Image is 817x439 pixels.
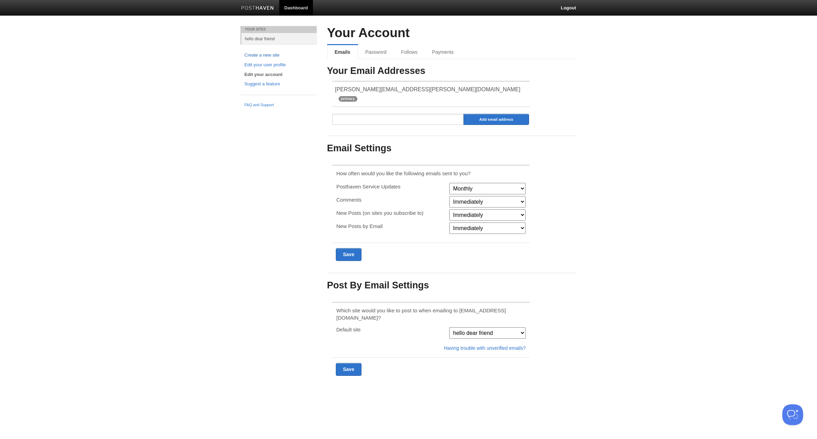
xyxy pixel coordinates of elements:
[327,143,577,154] h3: Email Settings
[337,222,445,230] p: New Posts by Email
[327,280,577,291] h3: Post By Email Settings
[335,86,520,92] span: [PERSON_NAME][EMAIL_ADDRESS][PERSON_NAME][DOMAIN_NAME]
[463,114,529,125] input: Add email address
[337,196,445,203] p: Comments
[334,327,447,332] div: Default site
[240,26,317,33] li: Your Sites
[241,33,317,44] a: hello dear friend
[358,45,394,59] a: Password
[336,363,362,376] input: Save
[425,45,461,59] a: Payments
[337,170,526,177] p: How often would you like the following emails sent to you?
[394,45,425,59] a: Follows
[245,102,313,108] a: FAQ and Support
[337,183,445,190] p: Posthaven Service Updates
[327,26,577,40] h2: Your Account
[337,209,445,217] p: New Posts (on sites you subscribe to)
[339,96,357,102] span: primary
[327,66,577,76] h3: Your Email Addresses
[336,248,362,261] input: Save
[245,52,313,59] a: Create a new site
[245,61,313,69] a: Edit your user profile
[245,81,313,88] a: Suggest a feature
[245,71,313,78] a: Edit your account
[444,345,526,351] a: Having trouble with unverified emails?
[337,307,526,321] p: Which site would you like to post to when emailing to [EMAIL_ADDRESS][DOMAIN_NAME]?
[327,45,358,59] a: Emails
[241,6,274,11] img: Posthaven-bar
[782,404,803,425] iframe: Help Scout Beacon - Open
